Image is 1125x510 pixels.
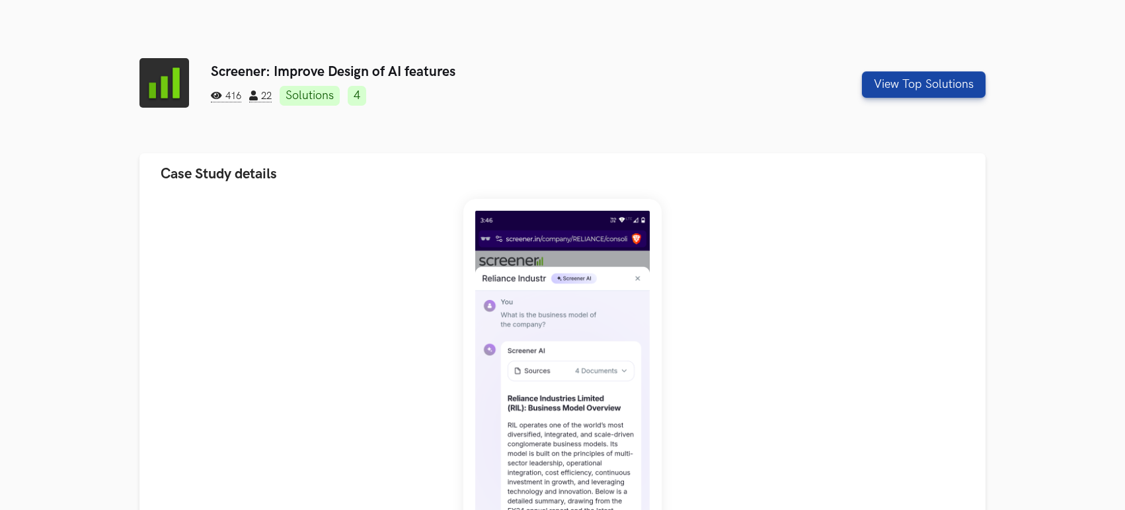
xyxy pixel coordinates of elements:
[139,153,986,195] button: Case Study details
[161,165,277,183] span: Case Study details
[249,91,272,102] span: 22
[211,91,241,102] span: 416
[862,71,986,98] button: View Top Solutions
[348,86,366,106] a: 4
[139,58,189,108] img: Screener logo
[280,86,340,106] a: Solutions
[211,63,771,80] h3: Screener: Improve Design of AI features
